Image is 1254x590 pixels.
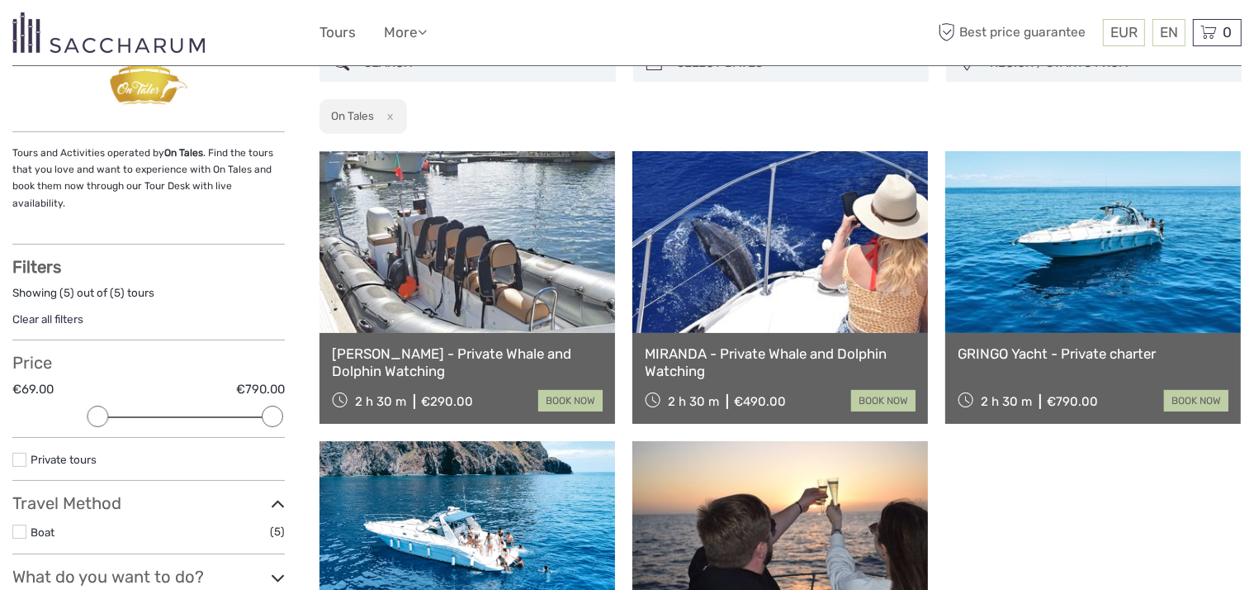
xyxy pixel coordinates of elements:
[12,257,61,277] strong: Filters
[935,19,1099,46] span: Best price guarantee
[332,345,603,379] a: [PERSON_NAME] - Private Whale and Dolphin Watching
[331,109,374,122] h2: On Tales
[164,147,203,159] strong: On Tales
[12,567,285,587] h3: What do you want to do?
[981,394,1032,409] span: 2 h 30 m
[319,21,356,45] a: Tours
[851,390,916,412] a: book now
[1220,24,1234,40] span: 0
[421,394,473,409] div: €290.00
[12,312,83,326] a: Clear all filters
[236,381,285,398] label: €790.00
[31,526,54,539] a: Boat
[1047,394,1098,409] div: €790.00
[645,345,916,379] a: MIRANDA - Private Whale and Dolphin Watching
[376,107,399,125] button: x
[12,493,285,513] h3: Travel Method
[958,345,1228,362] a: GRINGO Yacht - Private charter
[1110,24,1138,40] span: EUR
[1152,19,1185,46] div: EN
[12,12,205,53] img: 3281-7c2c6769-d4eb-44b0-bed6-48b5ed3f104e_logo_small.png
[12,381,54,398] label: €69.00
[102,45,195,119] img: 378-14-d3faac15-054a-4e7c-ab0d-2d7d5a92c1c3_logo_thumbnail.jpeg
[12,285,285,311] div: Showing ( ) out of ( ) tours
[31,453,97,466] a: Private tours
[355,394,406,409] span: 2 h 30 m
[538,390,603,412] a: book now
[384,21,427,45] a: More
[12,145,285,212] p: Tours and Activities operated by . Find the tours that you love and want to experience with On Ta...
[64,285,70,301] label: 5
[114,285,121,301] label: 5
[668,394,719,409] span: 2 h 30 m
[1164,390,1228,412] a: book now
[12,353,285,373] h3: Price
[734,394,786,409] div: €490.00
[23,29,187,42] p: We're away right now. Please check back later!
[190,26,210,45] button: Open LiveChat chat widget
[270,522,285,541] span: (5)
